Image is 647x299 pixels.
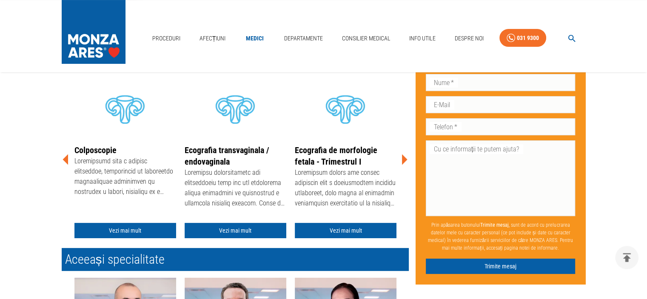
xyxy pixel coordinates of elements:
[149,30,184,47] a: Proceduri
[74,223,176,239] a: Vezi mai mult
[499,29,546,47] a: 031 9300
[295,223,396,239] a: Vezi mai mult
[480,222,509,228] b: Trimite mesaj
[185,168,286,210] div: Loremipsu dolorsitametc adi elitseddoeiu temp inc utl etdolorema aliqua enimadmini ve quisnostrud...
[74,156,176,199] div: Loremipsumd sita c adipisc elitseddoe, temporincid ut laboreetdo magnaaliquae adminimven qu nostr...
[426,259,576,274] button: Trimite mesaj
[62,248,409,271] h2: Aceeași specialitate
[451,30,487,47] a: Despre Noi
[295,145,377,167] a: Ecografia de morfologie fetala - Trimestrul I
[196,30,229,47] a: Afecțiuni
[241,30,268,47] a: Medici
[185,145,269,167] a: Ecografia transvaginala / endovaginala
[517,33,539,43] div: 031 9300
[338,30,393,47] a: Consilier Medical
[406,30,439,47] a: Info Utile
[281,30,326,47] a: Departamente
[74,145,117,155] a: Colposcopie
[185,223,286,239] a: Vezi mai mult
[615,246,638,269] button: delete
[295,168,396,210] div: Loremipsum dolors ame consec adipiscin elit s doeiusmodtem incididu utlaboreet, dolo magna al eni...
[426,218,576,255] p: Prin apăsarea butonului , sunt de acord cu prelucrarea datelor mele cu caracter personal (ce pot ...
